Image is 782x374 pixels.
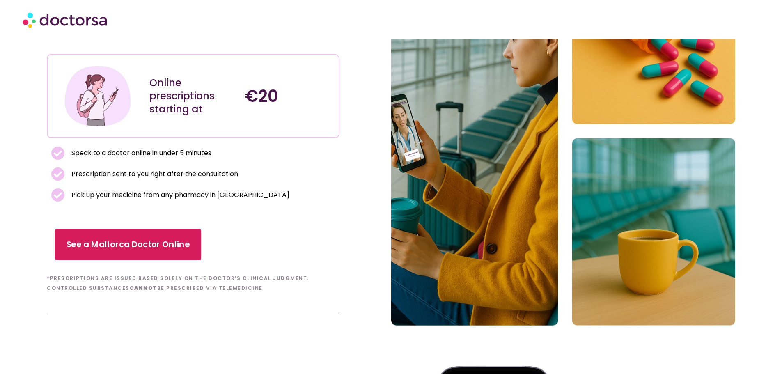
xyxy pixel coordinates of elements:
h6: *Prescriptions are issued based solely on the doctor’s clinical judgment. Controlled substances b... [47,273,339,293]
img: Illustration depicting a young woman in a casual outfit, engaged with her smartphone. She has a p... [63,61,133,131]
span: See a Mallorca Doctor Online [67,239,190,251]
span: Pick up your medicine from any pharmacy in [GEOGRAPHIC_DATA] [69,189,289,201]
div: Online prescriptions starting at [149,76,237,116]
span: Speak to a doctor online in under 5 minutes [69,147,211,159]
a: See a Mallorca Doctor Online [55,229,201,260]
h4: €20 [245,86,333,106]
b: cannot [130,285,157,291]
span: Prescription sent to you right after the consultation [69,168,238,180]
